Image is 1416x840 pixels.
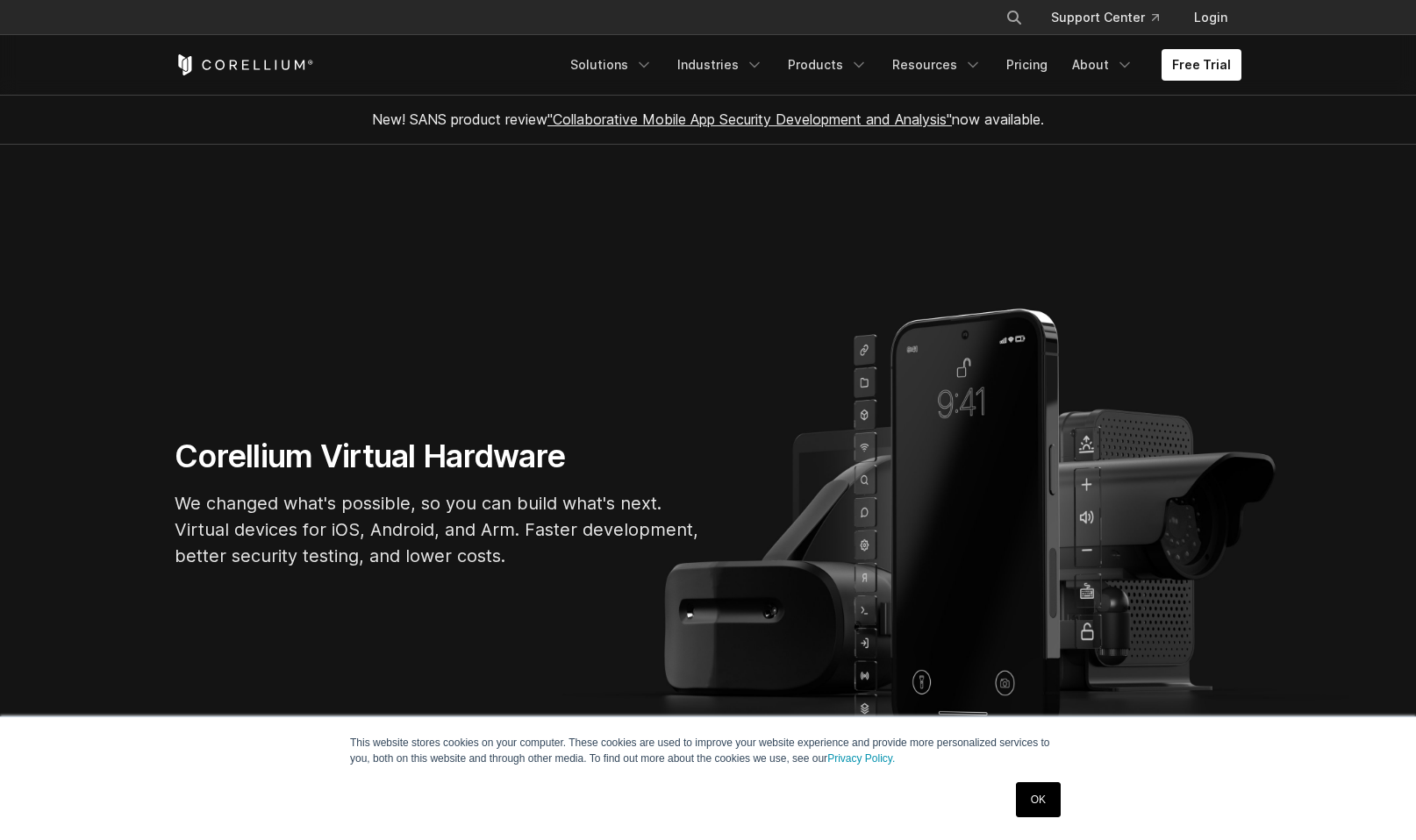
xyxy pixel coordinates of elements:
[1016,782,1061,817] a: OK
[350,735,1066,766] p: This website stores cookies on your computer. These cookies are used to improve your website expe...
[175,437,701,476] h1: Corellium Virtual Hardware
[996,49,1058,81] a: Pricing
[1162,49,1241,81] a: Free Trial
[372,110,1044,128] span: New! SANS product review now available.
[547,110,952,128] a: "Collaborative Mobile App Security Development and Analysis"
[882,49,992,81] a: Resources
[827,752,895,765] a: Privacy Policy.
[667,49,774,81] a: Industries
[560,49,1241,81] div: Navigation Menu
[560,49,663,81] a: Solutions
[1062,49,1144,81] a: About
[998,2,1030,33] button: Search
[984,2,1241,33] div: Navigation Menu
[175,54,314,75] a: Corellium Home
[1180,2,1241,33] a: Login
[175,490,701,569] p: We changed what's possible, so you can build what's next. Virtual devices for iOS, Android, and A...
[777,49,878,81] a: Products
[1037,2,1173,33] a: Support Center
